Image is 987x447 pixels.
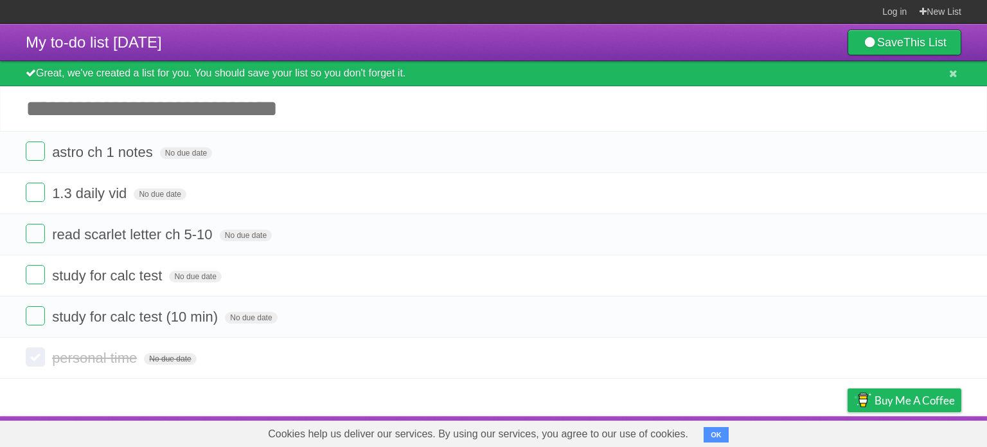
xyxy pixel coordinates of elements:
[26,33,162,51] span: My to-do list [DATE]
[220,230,272,241] span: No due date
[848,388,961,412] a: Buy me a coffee
[255,421,701,447] span: Cookies help us deliver our services. By using our services, you agree to our use of cookies.
[26,265,45,284] label: Done
[719,419,771,444] a: Developers
[848,30,961,55] a: SaveThis List
[787,419,815,444] a: Terms
[704,427,729,442] button: OK
[144,353,196,365] span: No due date
[52,226,215,242] span: read scarlet letter ch 5-10
[26,347,45,367] label: Done
[169,271,221,282] span: No due date
[854,389,871,411] img: Buy me a coffee
[880,419,961,444] a: Suggest a feature
[52,350,140,366] span: personal time
[26,224,45,243] label: Done
[52,309,221,325] span: study for calc test (10 min)
[875,389,955,412] span: Buy me a coffee
[831,419,864,444] a: Privacy
[134,188,186,200] span: No due date
[26,141,45,161] label: Done
[26,183,45,202] label: Done
[677,419,704,444] a: About
[52,144,156,160] span: astro ch 1 notes
[225,312,277,324] span: No due date
[26,306,45,325] label: Done
[903,36,947,49] b: This List
[160,147,212,159] span: No due date
[52,185,130,201] span: 1.3 daily vid
[52,268,165,284] span: study for calc test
